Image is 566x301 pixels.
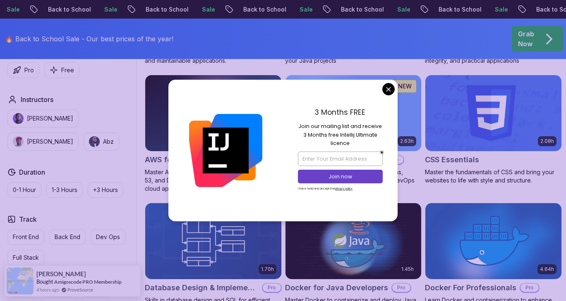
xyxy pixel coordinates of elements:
p: Front End [13,233,39,241]
p: 4.64h [540,266,554,273]
p: Master AWS services like EC2, RDS, VPC, Route 53, and Docker to deploy and manage scalable cloud ... [145,168,282,193]
span: Bought [36,278,53,285]
p: 1.70h [261,266,274,273]
h2: Docker for Java Developers [285,282,388,294]
img: provesource social proof notification image [7,268,34,294]
p: Pro [263,284,281,292]
button: Back End [49,229,86,245]
h2: CSS Essentials [425,154,479,166]
p: Sale [485,5,512,14]
p: Free [61,66,74,74]
img: Docker for Java Developers card [285,203,422,279]
span: 4 hours ago [36,286,59,293]
a: CSS Essentials card2.08hCSS EssentialsMaster the fundamentals of CSS and bring your websites to l... [425,75,562,185]
a: CI/CD with GitHub Actions card2.63hNEWCI/CD with GitHub ActionsProMaster CI/CD pipelines with Git... [285,75,422,193]
button: instructor imgAbz [84,133,119,151]
img: Docker For Professionals card [425,203,561,279]
p: +3 Hours [93,186,118,194]
a: ProveSource [67,286,93,293]
h2: Duration [19,167,45,177]
p: Sale [95,5,121,14]
p: 0-1 Hour [13,186,36,194]
h2: Track [19,214,37,224]
button: Pro [7,62,39,78]
img: instructor img [13,113,24,124]
button: 1-3 Hours [46,182,83,198]
p: NEW [398,82,412,90]
img: Database Design & Implementation card [145,203,281,279]
p: Abz [103,137,114,146]
img: CSS Essentials card [425,75,561,151]
h2: Instructors [21,95,53,104]
p: [PERSON_NAME] [27,114,73,123]
p: Master the fundamentals of CSS and bring your websites to life with style and structure. [425,168,562,185]
p: Full Stack [13,254,39,262]
p: Back to School [429,5,485,14]
p: Back to School [38,5,95,14]
p: [PERSON_NAME] [27,137,73,146]
p: Sale [388,5,414,14]
button: Free [44,62,79,78]
p: Sale [192,5,219,14]
p: 2.63h [400,138,414,145]
img: AWS for Developers card [145,75,281,151]
p: Pro [520,284,539,292]
img: instructor img [89,136,100,147]
a: Amigoscode PRO Membership [54,278,122,285]
p: Grab Now [518,29,534,49]
p: 🔥 Back to School Sale - Our best prices of the year! [5,34,173,44]
p: Back to School [234,5,290,14]
p: Back End [55,233,80,241]
button: Dev Ops [91,229,125,245]
img: CI/CD with GitHub Actions card [285,75,422,151]
a: AWS for Developers card2.73hJUST RELEASEDAWS for DevelopersProMaster AWS services like EC2, RDS, ... [145,75,282,193]
img: instructor img [13,136,24,147]
button: 0-1 Hour [7,182,41,198]
h2: Docker For Professionals [425,282,516,294]
button: Full Stack [7,250,44,265]
p: Pro [24,66,34,74]
p: 1-3 Hours [52,186,77,194]
button: instructor img[PERSON_NAME] [7,133,79,151]
button: +3 Hours [88,182,123,198]
p: Back to School [136,5,192,14]
p: 1.45h [401,266,414,273]
button: instructor img[PERSON_NAME] [7,109,79,128]
p: Dev Ops [96,233,120,241]
h2: AWS for Developers [145,154,218,166]
p: Sale [290,5,317,14]
p: Back to School [331,5,388,14]
p: Pro [392,284,410,292]
p: 2.08h [540,138,554,145]
span: [PERSON_NAME] [36,270,86,277]
h2: Database Design & Implementation [145,282,259,294]
button: Front End [7,229,44,245]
